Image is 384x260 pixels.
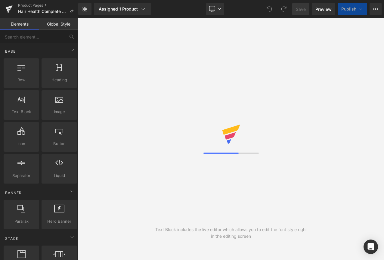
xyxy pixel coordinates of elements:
[5,236,19,241] span: Stack
[78,3,91,15] a: New Library
[99,6,146,12] div: Assigned 1 Product
[5,109,37,115] span: Text Block
[5,141,37,147] span: Icon
[364,240,378,254] div: Open Intercom Messenger
[296,6,306,12] span: Save
[39,18,78,30] a: Global Style
[312,3,335,15] a: Preview
[18,9,67,14] span: Hair Health Complete Product Page
[338,3,367,15] button: Publish
[43,172,75,179] span: Liquid
[5,77,37,83] span: Row
[154,226,308,240] div: Text Block includes the live editor which allows you to edit the font style right in the editing ...
[5,48,16,54] span: Base
[5,172,37,179] span: Separator
[43,77,75,83] span: Heading
[5,190,22,196] span: Banner
[18,3,78,8] a: Product Pages
[263,3,275,15] button: Undo
[341,7,356,11] span: Publish
[43,218,75,224] span: Hero Banner
[43,109,75,115] span: Image
[278,3,290,15] button: Redo
[315,6,332,12] span: Preview
[43,141,75,147] span: Button
[370,3,382,15] button: More
[5,218,37,224] span: Parallax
